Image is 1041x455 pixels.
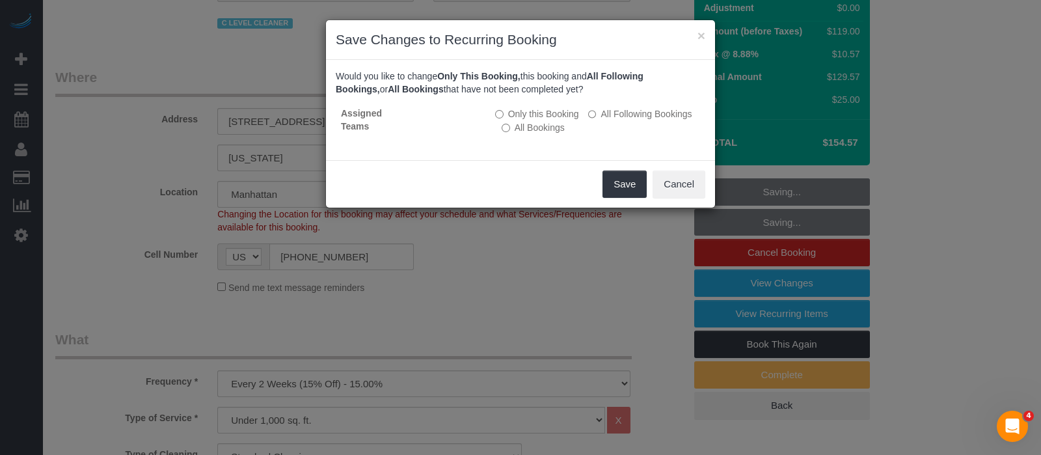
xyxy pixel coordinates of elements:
b: All Bookings [388,84,444,94]
button: Save [602,171,647,198]
strong: Assigned Teams [341,108,382,131]
iframe: Intercom live chat [997,411,1028,442]
button: Cancel [653,171,705,198]
span: 4 [1023,411,1034,421]
h3: Save Changes to Recurring Booking [336,30,705,49]
input: All Bookings [502,124,510,132]
b: Only This Booking, [437,71,520,81]
p: Would you like to change this booking and or that have not been completed yet? [336,70,705,96]
input: Only this Booking [495,110,504,118]
label: All bookings that have not been completed yet will be changed. [502,121,565,134]
label: This and all the bookings after it will be changed. [588,107,692,120]
label: All other bookings in the series will remain the same. [495,107,579,120]
button: × [697,29,705,42]
input: All Following Bookings [588,110,597,118]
